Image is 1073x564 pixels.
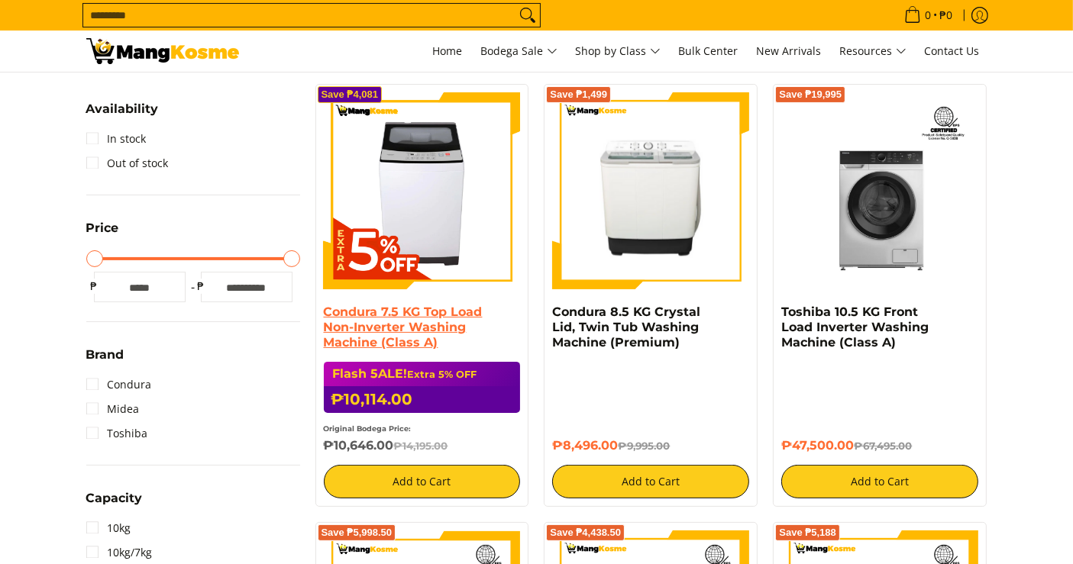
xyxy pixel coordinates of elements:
span: Save ₱4,438.50 [550,528,621,537]
span: Price [86,222,119,234]
span: Resources [840,42,907,61]
span: Bulk Center [679,44,738,58]
span: Home [433,44,463,58]
button: Add to Cart [552,465,749,498]
span: Brand [86,349,124,361]
span: Bodega Sale [481,42,558,61]
a: Bodega Sale [473,31,565,72]
a: Midea [86,397,140,421]
summary: Open [86,492,143,516]
h6: ₱10,646.00 [324,438,521,453]
span: Save ₱5,188 [779,528,836,537]
a: Condura 7.5 KG Top Load Non-Inverter Washing Machine (Class A) [324,305,483,350]
a: Condura 8.5 KG Crystal Lid, Twin Tub Washing Machine (Premium) [552,305,700,350]
summary: Open [86,103,159,127]
a: In stock [86,127,147,151]
img: Toshiba 10.5 KG Front Load Inverter Washing Machine (Class A) [781,92,978,289]
a: New Arrivals [749,31,829,72]
span: Save ₱19,995 [779,90,842,99]
button: Add to Cart [324,465,521,498]
a: Condura [86,372,152,397]
span: ₱ [86,279,102,294]
span: Capacity [86,492,143,504]
span: Shop by Class [576,42,661,61]
span: Save ₱1,499 [550,90,607,99]
span: • [900,7,958,24]
a: Resources [832,31,914,72]
span: Save ₱5,998.50 [322,528,393,537]
nav: Main Menu [254,31,987,72]
span: ₱ [193,279,208,294]
a: 10kg [86,516,131,540]
img: Condura 8.5 KG Crystal Lid, Twin Tub Washing Machine (Premium) [552,95,749,287]
h6: ₱8,496.00 [552,438,749,453]
del: ₱67,495.00 [854,440,912,452]
a: Shop by Class [568,31,668,72]
a: Toshiba 10.5 KG Front Load Inverter Washing Machine (Class A) [781,305,929,350]
del: ₱9,995.00 [618,440,670,452]
a: Home [425,31,470,72]
del: ₱14,195.00 [394,440,448,452]
span: 0 [923,10,934,21]
button: Add to Cart [781,465,978,498]
span: Save ₱4,081 [322,90,379,99]
a: Out of stock [86,151,169,176]
small: Original Bodega Price: [324,424,412,433]
img: Washing Machines l Mang Kosme: Home Appliances Warehouse Sale Partner [86,38,239,64]
span: New Arrivals [757,44,822,58]
a: Toshiba [86,421,148,446]
span: ₱0 [938,10,955,21]
span: Availability [86,103,159,115]
span: Contact Us [925,44,980,58]
h6: ₱10,114.00 [324,386,521,413]
button: Search [515,4,540,27]
a: Bulk Center [671,31,746,72]
summary: Open [86,349,124,372]
a: Contact Us [917,31,987,72]
h6: ₱47,500.00 [781,438,978,453]
summary: Open [86,222,119,246]
img: Condura 7.5 KG Top Load Non-Inverter Washing Machine (Class A) [324,92,521,289]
